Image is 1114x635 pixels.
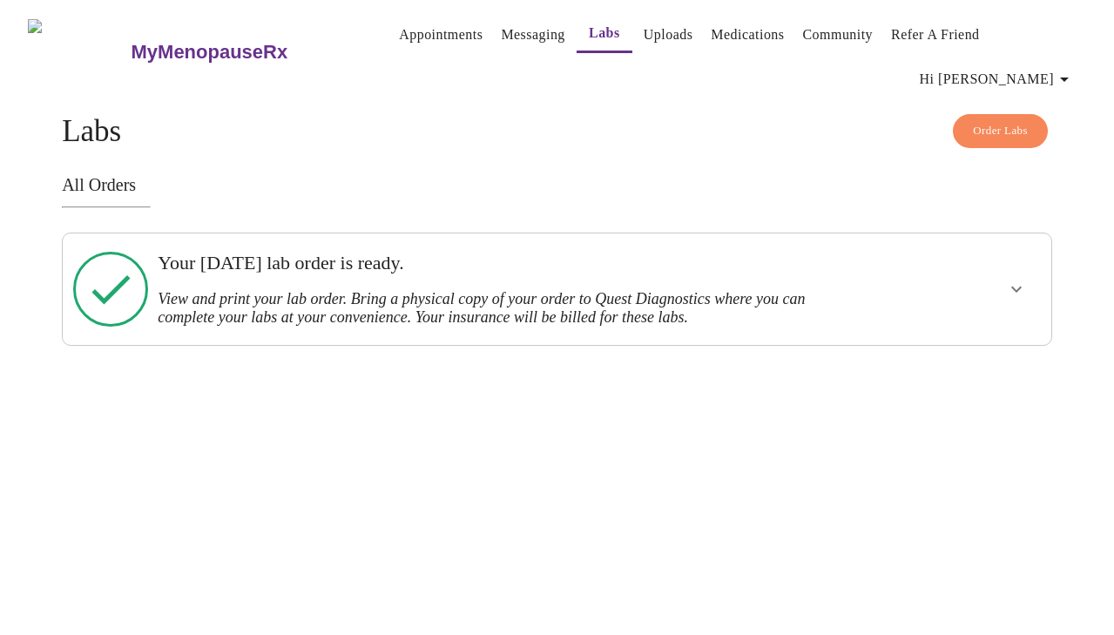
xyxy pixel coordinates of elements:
button: Refer a Friend [884,17,987,52]
button: Community [795,17,880,52]
span: Order Labs [973,121,1028,141]
h3: Your [DATE] lab order is ready. [158,252,861,274]
h3: View and print your lab order. Bring a physical copy of your order to Quest Diagnostics where you... [158,290,861,327]
button: Appointments [392,17,489,52]
button: Uploads [637,17,700,52]
span: Hi [PERSON_NAME] [920,67,1075,91]
h4: Labs [62,114,1052,149]
a: Messaging [501,23,564,47]
a: Medications [711,23,784,47]
button: Labs [577,16,632,53]
img: MyMenopauseRx Logo [28,19,129,84]
a: Community [802,23,873,47]
a: Refer a Friend [891,23,980,47]
button: Hi [PERSON_NAME] [913,62,1082,97]
button: Order Labs [953,114,1048,148]
a: Uploads [644,23,693,47]
h3: All Orders [62,175,1052,195]
a: Labs [589,21,620,45]
h3: MyMenopauseRx [132,41,288,64]
button: Medications [704,17,791,52]
button: show more [996,268,1037,310]
a: MyMenopauseRx [129,22,357,83]
button: Messaging [494,17,571,52]
a: Appointments [399,23,483,47]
